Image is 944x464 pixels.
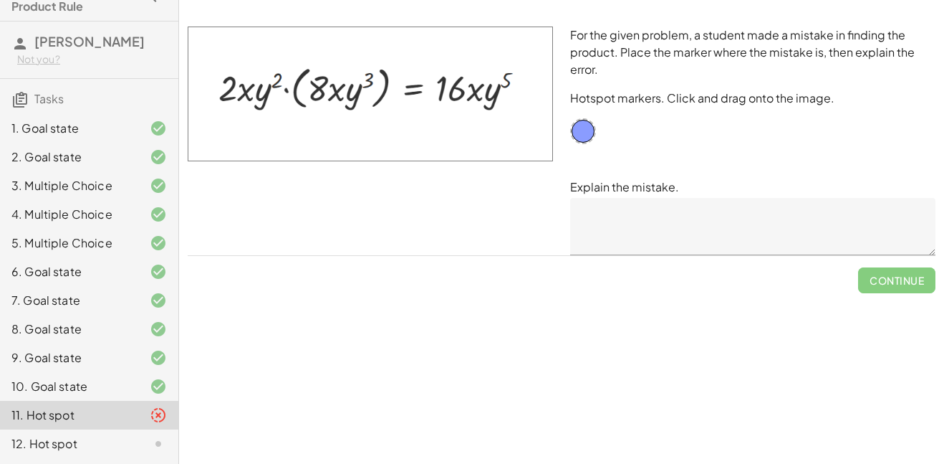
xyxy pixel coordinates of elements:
i: Task finished and correct. [150,349,167,366]
span: Tasks [34,91,64,106]
i: Task finished and correct. [150,206,167,223]
i: Task finished and part of it marked as incorrect. [150,407,167,424]
div: 1. Goal state [11,120,127,137]
div: 4. Multiple Choice [11,206,127,223]
i: Task finished and correct. [150,235,167,252]
div: Not you? [17,52,167,67]
i: Task finished and correct. [150,292,167,309]
i: Task finished and correct. [150,378,167,395]
p: Hotspot markers. Click and drag onto the image. [570,90,935,107]
div: 9. Goal state [11,349,127,366]
div: 3. Multiple Choice [11,177,127,194]
div: 5. Multiple Choice [11,235,127,252]
i: Task finished and correct. [150,148,167,166]
p: For the given problem, a student made a mistake in finding the product. Place the marker where th... [570,27,935,78]
span: [PERSON_NAME] [34,33,145,49]
i: Task finished and correct. [150,263,167,280]
div: 2. Goal state [11,148,127,166]
i: Task finished and correct. [150,120,167,137]
div: 8. Goal state [11,321,127,338]
img: b42f739e0bd79d23067a90d0ea4ccfd2288159baac1bcee117f9be6b6edde5c4.png [188,27,553,161]
i: Task finished and correct. [150,321,167,338]
div: 10. Goal state [11,378,127,395]
div: 11. Hot spot [11,407,127,424]
div: 12. Hot spot [11,435,127,453]
i: Task finished and correct. [150,177,167,194]
div: 7. Goal state [11,292,127,309]
i: Task not started. [150,435,167,453]
div: 6. Goal state [11,263,127,280]
p: Explain the mistake. [570,179,935,196]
